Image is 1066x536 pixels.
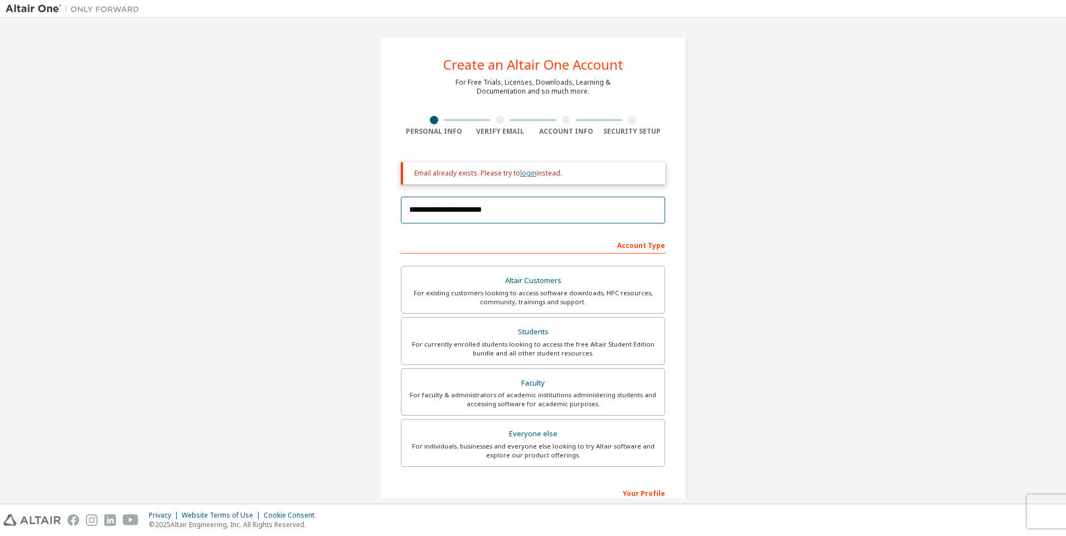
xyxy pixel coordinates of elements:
[443,58,623,71] div: Create an Altair One Account
[401,236,665,254] div: Account Type
[467,127,534,136] div: Verify Email
[401,484,665,501] div: Your Profile
[414,169,656,178] div: Email already exists. Please try to instead.
[104,514,116,526] img: linkedin.svg
[6,3,145,14] img: Altair One
[456,78,610,96] div: For Free Trials, Licenses, Downloads, Learning & Documentation and so much more.
[408,340,658,358] div: For currently enrolled students looking to access the free Altair Student Edition bundle and all ...
[533,127,599,136] div: Account Info
[408,376,658,391] div: Faculty
[3,514,61,526] img: altair_logo.svg
[182,511,264,520] div: Website Terms of Use
[408,324,658,340] div: Students
[408,289,658,306] div: For existing customers looking to access software downloads, HPC resources, community, trainings ...
[408,273,658,289] div: Altair Customers
[67,514,79,526] img: facebook.svg
[123,514,139,526] img: youtube.svg
[149,520,321,529] p: © 2025 Altair Engineering, Inc. All Rights Reserved.
[599,127,666,136] div: Security Setup
[520,168,536,178] a: login
[86,514,98,526] img: instagram.svg
[408,442,658,460] div: For individuals, businesses and everyone else looking to try Altair software and explore our prod...
[149,511,182,520] div: Privacy
[401,127,467,136] div: Personal Info
[408,391,658,408] div: For faculty & administrators of academic institutions administering students and accessing softwa...
[408,426,658,442] div: Everyone else
[264,511,321,520] div: Cookie Consent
